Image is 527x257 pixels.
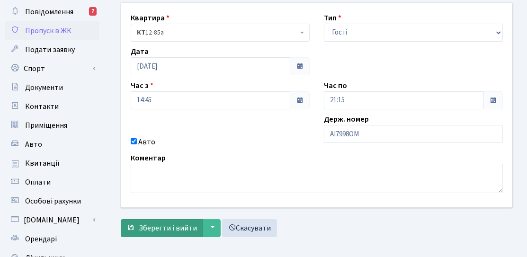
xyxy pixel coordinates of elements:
label: Держ. номер [324,114,369,125]
span: Авто [25,139,42,150]
a: [DOMAIN_NAME] [5,211,99,230]
a: Орендарі [5,230,99,248]
div: 7 [89,7,97,16]
span: Квитанції [25,158,60,168]
input: AA0001AA [324,125,503,143]
a: Контакти [5,97,99,116]
b: КТ [137,28,145,37]
span: Приміщення [25,120,67,131]
label: Авто [138,136,155,148]
span: <b>КТ</b>&nbsp;&nbsp;&nbsp;&nbsp;12-85а [137,28,298,37]
label: Коментар [131,152,166,164]
span: Орендарі [25,234,57,244]
a: Оплати [5,173,99,192]
span: Оплати [25,177,51,187]
span: Пропуск в ЖК [25,26,71,36]
label: Дата [131,46,149,57]
span: Зберегти і вийти [139,223,197,233]
a: Авто [5,135,99,154]
span: Контакти [25,101,59,112]
span: Документи [25,82,63,93]
label: Час по [324,80,347,91]
a: Документи [5,78,99,97]
label: Тип [324,12,341,24]
label: Час з [131,80,153,91]
span: <b>КТ</b>&nbsp;&nbsp;&nbsp;&nbsp;12-85а [131,24,310,42]
a: Особові рахунки [5,192,99,211]
button: Зберегти і вийти [121,219,203,237]
a: Спорт [5,59,99,78]
a: Приміщення [5,116,99,135]
a: Повідомлення7 [5,2,99,21]
span: Подати заявку [25,44,75,55]
a: Скасувати [222,219,277,237]
span: Повідомлення [25,7,73,17]
label: Квартира [131,12,170,24]
a: Квитанції [5,154,99,173]
span: Особові рахунки [25,196,81,206]
a: Пропуск в ЖК [5,21,99,40]
a: Подати заявку [5,40,99,59]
